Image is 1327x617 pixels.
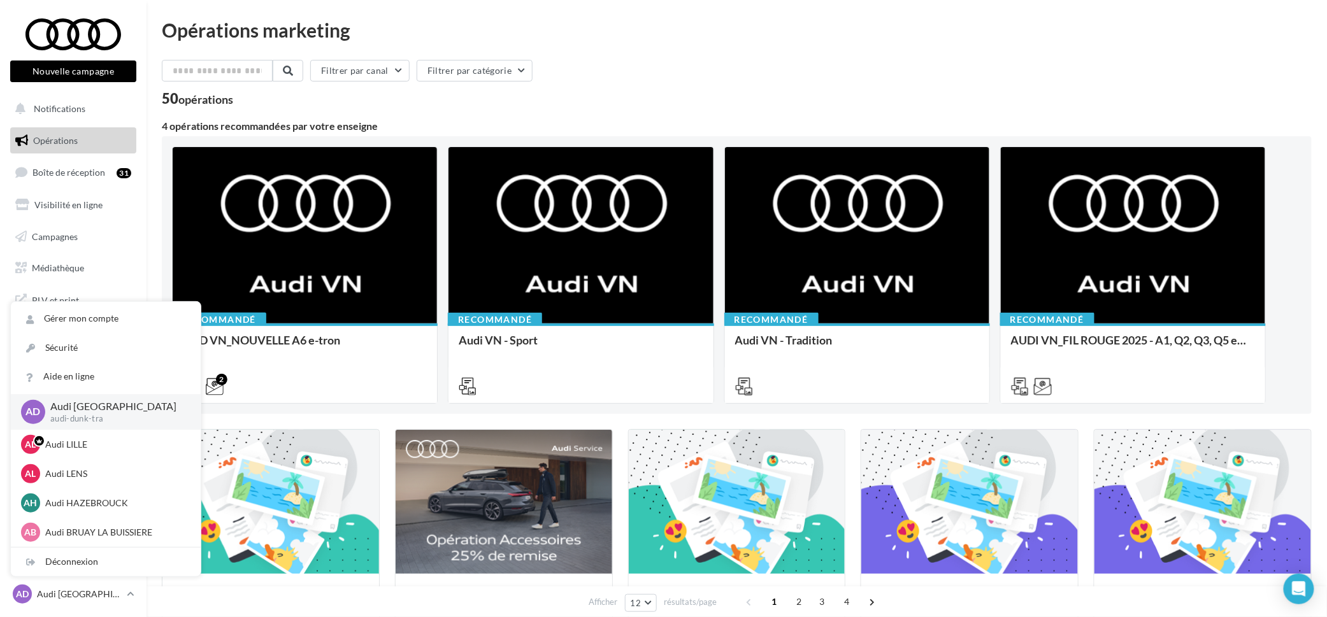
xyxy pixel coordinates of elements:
div: Open Intercom Messenger [1284,574,1314,604]
div: Déconnexion [11,548,201,576]
div: Calendrier éditorial national : du 02.09 au 09.09 [173,584,369,609]
p: Audi [GEOGRAPHIC_DATA] [50,399,180,414]
a: PLV et print personnalisable [8,287,139,324]
span: AL [25,438,36,451]
p: Audi HAZEBROUCK [45,497,185,509]
div: ACCESSOIRES 25% SEPTEMBRE - AUDI SERVICE [406,584,602,609]
div: Calendrier éditorial national : semaine du 25.08 au 31.08 [1105,584,1301,609]
span: Opérations [33,135,78,146]
div: 4 opérations recommandées par votre enseigne [162,121,1312,131]
a: Visibilité en ligne [8,192,139,218]
p: Audi BRUAY LA BUISSIERE [45,526,185,539]
p: audi-dunk-tra [50,413,180,425]
div: Recommandé [172,313,266,327]
a: Gérer mon compte [11,304,201,333]
div: 50 [162,92,233,106]
span: Afficher [589,596,618,608]
a: Boîte de réception31 [8,159,139,186]
span: Visibilité en ligne [34,199,103,210]
span: 4 [836,592,857,612]
button: Filtrer par canal [310,60,410,82]
div: Audi VN - Tradition [735,334,979,359]
a: Sécurité [11,334,201,362]
span: 12 [631,598,642,608]
a: AD Audi [GEOGRAPHIC_DATA] [10,582,136,606]
span: Boîte de réception [32,167,105,178]
span: AB [25,526,37,539]
div: Audi VN - Sport [459,334,703,359]
span: 1 [764,592,784,612]
span: Notifications [34,103,85,114]
div: Opérations marketing [162,20,1312,39]
span: AH [24,497,38,509]
span: 2 [789,592,809,612]
span: AL [25,467,36,480]
span: PLV et print personnalisable [32,292,131,319]
span: AD [16,588,29,600]
a: Opérations [8,127,139,154]
div: Calendrier éditorial national : du 02.09 au 09.09 [639,584,835,609]
span: Médiathèque [32,262,84,273]
a: Médiathèque [8,255,139,281]
div: Recommandé [448,313,542,327]
div: AUD VN_NOUVELLE A6 e-tron [183,334,427,359]
div: Opération libre du [DATE] 12:06 [872,584,1068,609]
p: Audi LILLE [45,438,185,451]
span: AD [26,404,41,419]
button: Nouvelle campagne [10,60,136,82]
div: 2 [216,374,227,385]
span: 3 [812,592,832,612]
div: opérations [178,94,233,105]
button: Filtrer par catégorie [417,60,533,82]
div: AUDI VN_FIL ROUGE 2025 - A1, Q2, Q3, Q5 et Q4 e-tron [1011,334,1255,359]
span: résultats/page [664,596,717,608]
div: Recommandé [1000,313,1094,327]
button: Notifications [8,96,134,122]
a: Aide en ligne [11,362,201,391]
div: 31 [117,168,131,178]
button: 12 [625,594,657,612]
p: Audi [GEOGRAPHIC_DATA] [37,588,122,600]
div: Recommandé [724,313,819,327]
p: Audi LENS [45,467,185,480]
a: Campagnes [8,223,139,250]
span: Campagnes [32,230,78,241]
